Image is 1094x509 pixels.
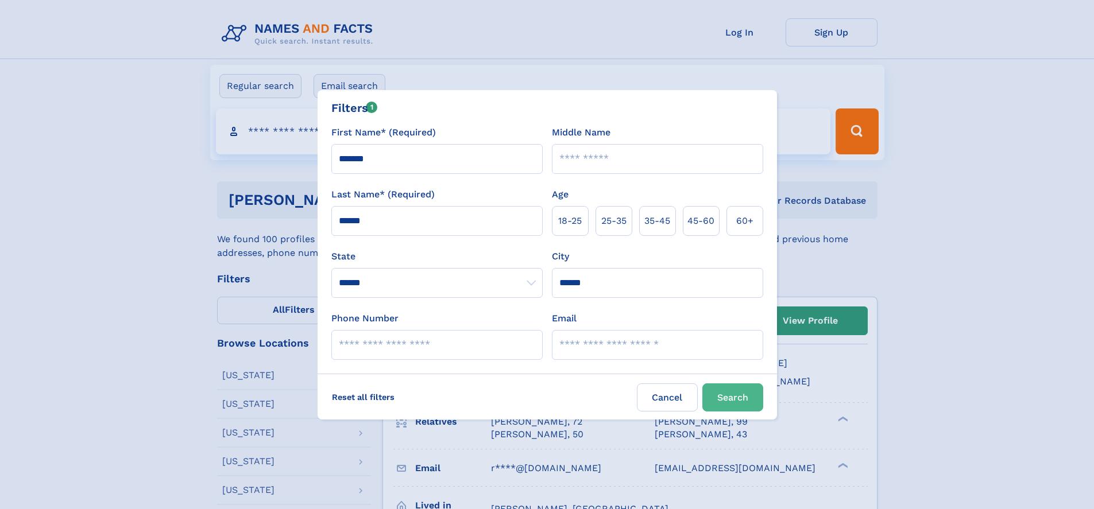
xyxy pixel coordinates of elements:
[601,214,627,228] span: 25‑35
[552,250,569,263] label: City
[687,214,714,228] span: 45‑60
[331,312,399,325] label: Phone Number
[331,99,378,116] div: Filters
[552,312,577,325] label: Email
[552,188,569,201] label: Age
[637,383,698,411] label: Cancel
[331,250,543,263] label: State
[644,214,670,228] span: 35‑45
[552,126,610,139] label: Middle Name
[702,383,763,411] button: Search
[331,188,435,201] label: Last Name* (Required)
[558,214,582,228] span: 18‑25
[331,126,436,139] label: First Name* (Required)
[736,214,753,228] span: 60+
[324,383,402,411] label: Reset all filters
